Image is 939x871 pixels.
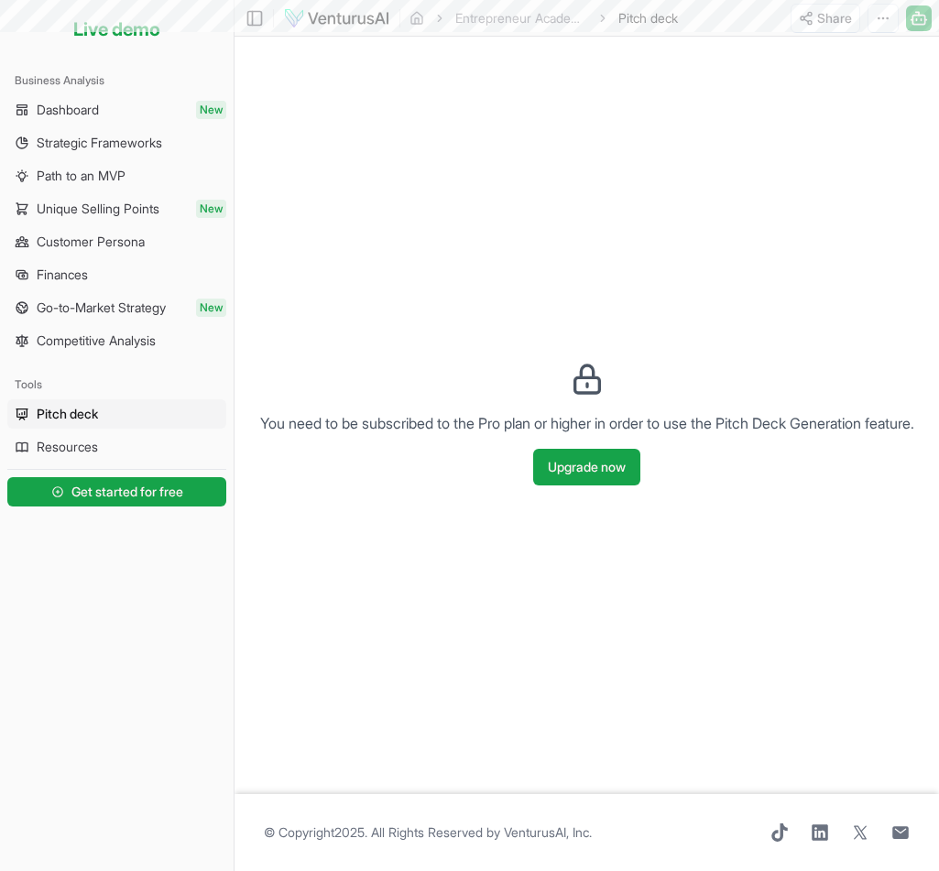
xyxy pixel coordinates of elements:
span: Finances [37,266,88,284]
a: Go-to-Market StrategyNew [7,293,226,322]
span: Resources [37,438,98,456]
button: Upgrade now [533,449,640,485]
span: Pitch deck [37,405,98,423]
span: Competitive Analysis [37,332,156,350]
span: © Copyright 2025 . All Rights Reserved by . [264,823,592,842]
a: Unique Selling PointsNew [7,194,226,223]
a: Finances [7,260,226,289]
a: Pitch deck [7,399,226,429]
button: Get started for free [7,477,226,506]
a: DashboardNew [7,95,226,125]
a: Strategic Frameworks [7,128,226,158]
span: Go-to-Market Strategy [37,299,166,317]
span: Strategic Frameworks [37,134,162,152]
span: Unique Selling Points [37,200,159,218]
span: New [196,101,226,119]
div: Business Analysis [7,66,226,95]
span: New [196,200,226,218]
a: Path to an MVP [7,161,226,191]
div: Tools [7,370,226,399]
span: New [196,299,226,317]
a: Get started for free [7,474,226,510]
span: You need to be subscribed to the Pro plan or higher in order to use the Pitch Deck Generation fea... [260,414,914,432]
span: Customer Persona [37,233,145,251]
span: Dashboard [37,101,99,119]
a: Resources [7,432,226,462]
span: Get started for free [71,483,183,501]
a: Competitive Analysis [7,326,226,355]
a: Customer Persona [7,227,226,256]
a: Upgrade now [533,441,640,485]
span: Path to an MVP [37,167,126,185]
a: VenturusAI, Inc [504,824,589,840]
